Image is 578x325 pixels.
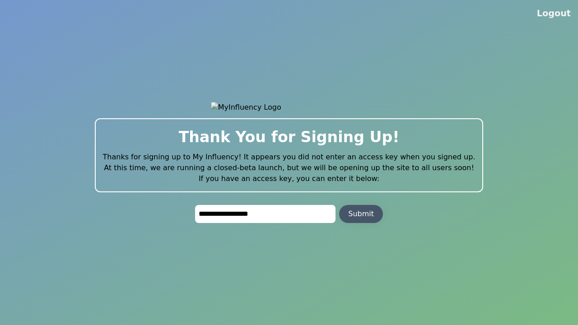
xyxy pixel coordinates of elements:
[348,209,374,219] div: Submit
[537,7,571,20] button: Logout
[103,126,475,148] h2: Thank You for Signing Up!
[211,102,368,113] img: MyInfluency Logo
[103,152,475,162] p: Thanks for signing up to My Influency! It appears you did not enter an access key when you signed...
[103,162,475,173] p: At this time, we are running a closed-beta launch, but we will be opening up the site to all user...
[103,173,475,184] p: If you have an access key, you can enter it below:
[339,205,383,223] button: Submit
